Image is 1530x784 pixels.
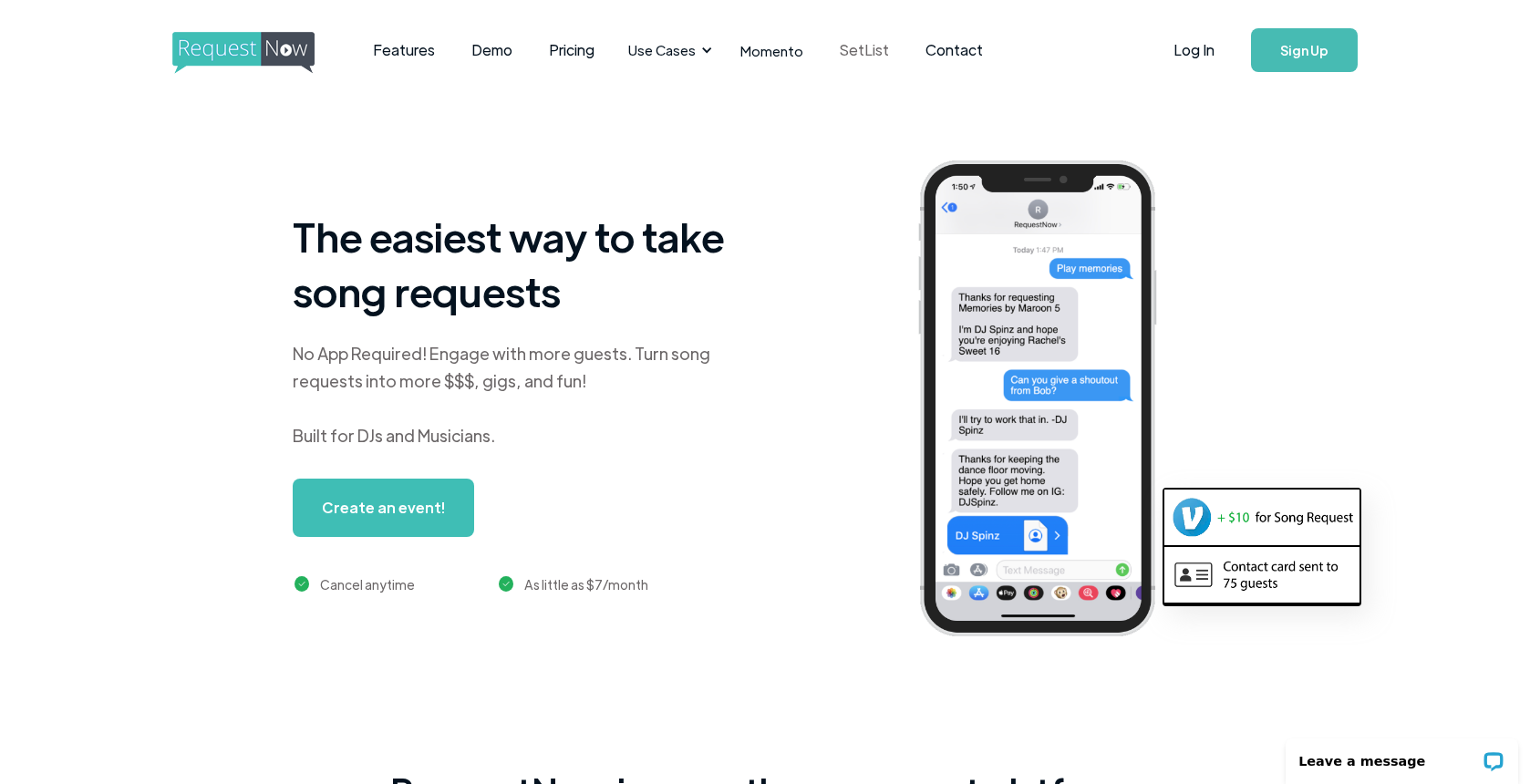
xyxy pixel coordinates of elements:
a: Contact [907,22,1001,78]
div: Use Cases [617,22,718,78]
img: venmo screenshot [1164,490,1359,544]
a: home [172,32,309,68]
a: Log In [1155,18,1233,82]
img: iphone screenshot [897,148,1205,655]
div: Cancel anytime [320,573,415,595]
a: Features [355,22,453,78]
div: Use Cases [628,40,696,60]
img: contact card example [1164,547,1359,602]
a: SetList [822,22,907,78]
img: requestnow logo [172,32,348,74]
a: Pricing [531,22,613,78]
div: As little as $7/month [524,573,648,595]
iframe: LiveChat chat widget [1274,727,1530,784]
a: Create an event! [293,479,474,537]
h1: The easiest way to take song requests [293,209,749,318]
img: green checkmark [499,576,514,592]
div: No App Required! Engage with more guests. Turn song requests into more $$$, gigs, and fun! Built ... [293,340,749,449]
img: green checkmark [295,576,310,592]
a: Momento [722,24,822,77]
a: Demo [453,22,531,78]
a: Sign Up [1251,28,1358,72]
